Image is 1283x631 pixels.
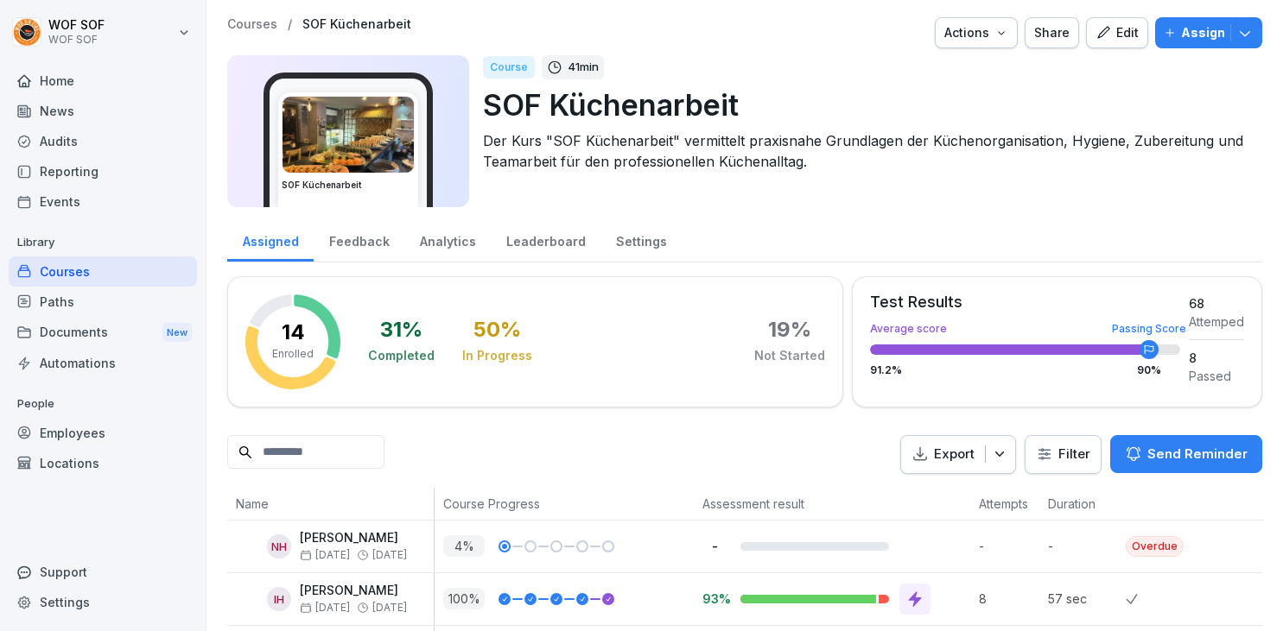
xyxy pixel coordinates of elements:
button: Assign [1155,17,1262,48]
div: Edit [1096,23,1139,42]
a: Assigned [227,218,314,262]
p: 14 [282,322,305,343]
div: Documents [9,317,197,349]
div: Filter [1036,445,1090,463]
p: - [702,538,727,554]
p: WOF SOF [48,18,105,33]
a: Audits [9,126,197,156]
p: SOF Küchenarbeit [302,17,411,32]
span: [DATE] [372,549,407,561]
div: Share [1034,23,1070,42]
a: Paths [9,287,197,317]
p: / [288,17,292,32]
p: 57 sec [1048,590,1126,608]
div: Completed [368,347,435,364]
div: 91.2 % [870,365,1180,375]
a: Employees [9,418,197,448]
a: Home [9,66,197,96]
h3: SOF Küchenarbeit [282,179,415,192]
div: Average score [870,324,1180,334]
span: [DATE] [300,549,350,561]
div: Attemped [1189,312,1244,331]
p: Library [9,229,197,256]
div: 19 % [768,319,811,340]
p: Duration [1048,495,1117,513]
div: 90 % [1137,365,1161,375]
p: 4 % [443,535,485,557]
p: [PERSON_NAME] [300,584,407,598]
p: 41 min [568,59,599,76]
a: Locations [9,448,197,478]
button: Actions [935,17,1018,48]
img: tqwtw9r94l6pcd0yz7rr6nlj.png [283,97,414,173]
a: Courses [9,256,197,287]
a: Feedback [314,218,404,262]
div: NH [267,534,291,558]
div: Passed [1189,367,1244,385]
div: Passing Score [1112,324,1186,334]
button: Export [900,435,1016,474]
p: Course Progress [443,495,685,513]
p: SOF Küchenarbeit [483,83,1248,127]
p: 8 [979,590,1039,608]
p: Attempts [979,495,1031,513]
div: 68 [1189,294,1244,312]
div: 50 % [473,319,521,340]
a: DocumentsNew [9,317,197,349]
div: Support [9,557,197,587]
p: Der Kurs "SOF Küchenarbeit" vermittelt praxisnahe Grundlagen der Küchenorganisation, Hygiene, Zub... [483,130,1248,172]
a: Courses [227,17,277,32]
div: 31 % [380,319,422,340]
p: - [1048,537,1126,555]
p: 100 % [443,588,485,609]
span: [DATE] [372,602,407,614]
div: 8 [1189,349,1244,367]
p: Name [236,495,425,513]
p: Assign [1181,23,1225,42]
p: Assessment result [702,495,962,513]
div: Actions [944,23,1008,42]
a: Settings [9,587,197,617]
span: [DATE] [300,602,350,614]
a: Reporting [9,156,197,186]
div: Overdue [1126,536,1184,557]
p: - [979,537,1039,555]
p: People [9,390,197,418]
a: Automations [9,348,197,378]
div: In Progress [462,347,532,364]
button: Edit [1086,17,1148,48]
div: IH [267,587,291,611]
p: Export [934,445,975,464]
button: Filter [1026,436,1101,473]
div: Course [483,56,535,79]
a: News [9,96,197,126]
div: New [162,323,192,343]
p: Enrolled [272,346,314,362]
p: 93% [702,590,727,607]
a: Analytics [404,218,491,262]
a: Leaderboard [491,218,600,262]
a: Settings [600,218,682,262]
div: Not Started [754,347,825,364]
button: Send Reminder [1110,435,1262,473]
p: [PERSON_NAME] [300,531,407,546]
a: Events [9,186,197,217]
button: Share [1025,17,1079,48]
